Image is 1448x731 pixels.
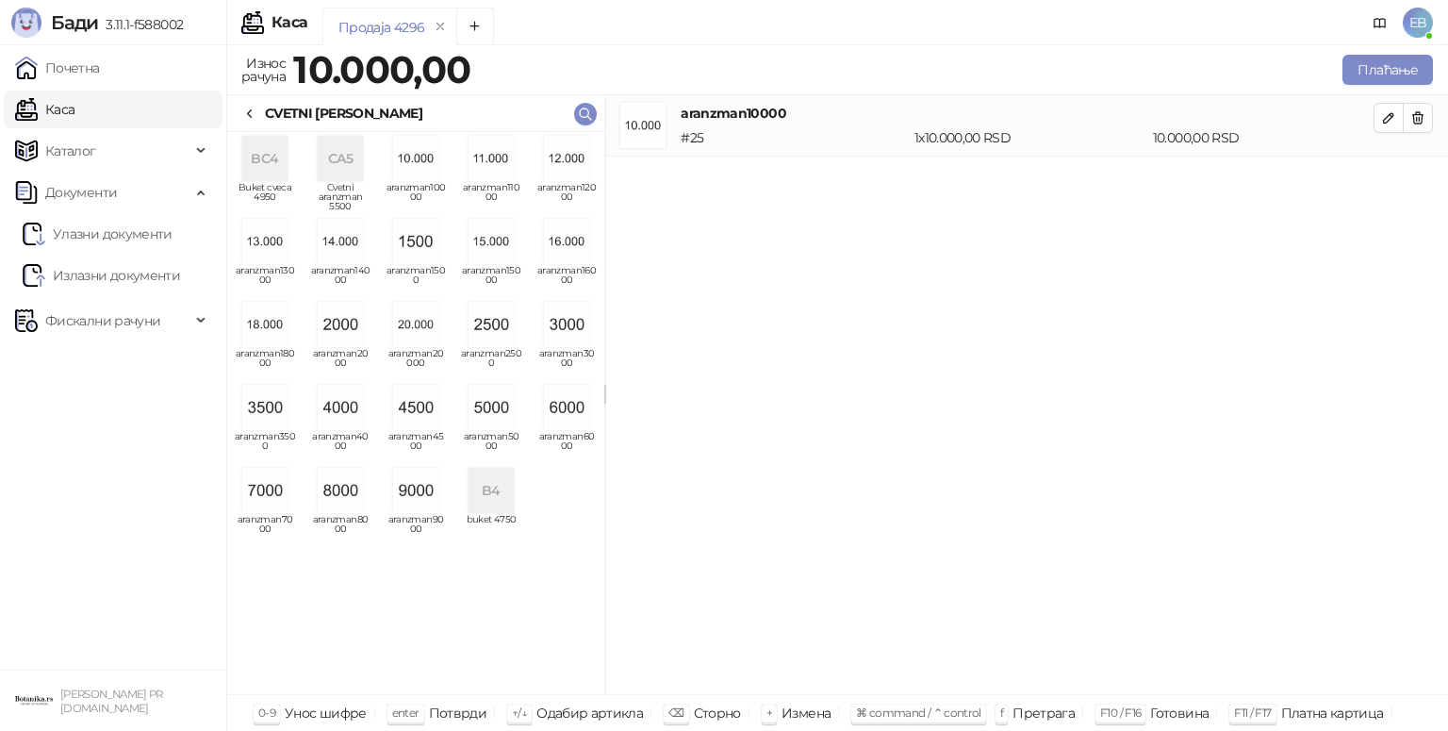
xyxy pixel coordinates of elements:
span: enter [392,706,420,720]
img: Logo [11,8,41,38]
span: aranzman2000 [310,349,370,377]
img: Slika [318,219,363,264]
div: Одабир артикла [536,701,643,725]
span: ⌫ [668,706,683,720]
span: aranzman13000 [235,266,295,294]
span: aranzman15000 [461,266,521,294]
span: ⌘ command / ⌃ control [856,706,981,720]
img: Slika [469,302,514,347]
span: Бади [51,11,98,34]
div: Каса [271,15,307,30]
img: Slika [469,219,514,264]
span: 3.11.1-f588002 [98,16,183,33]
span: buket 4750 [461,515,521,543]
img: Slika [393,302,438,347]
a: Документација [1365,8,1395,38]
img: Slika [544,219,589,264]
span: aranzman3500 [235,432,295,460]
span: aranzman2500 [461,349,521,377]
img: Slika [544,385,589,430]
div: BC4 [242,136,288,181]
div: Претрага [1012,701,1075,725]
span: aranzman20000 [386,349,446,377]
a: Ulazni dokumentiУлазни документи [23,215,173,253]
div: Унос шифре [285,701,367,725]
div: Сторно [694,701,741,725]
div: Потврди [429,701,487,725]
span: aranzman10000 [386,183,446,211]
span: f [1000,706,1003,720]
a: Каса [15,91,74,128]
div: Измена [782,701,831,725]
img: Slika [318,302,363,347]
span: aranzman8000 [310,515,370,543]
span: aranzman7000 [235,515,295,543]
img: Slika [469,136,514,181]
span: Cvetni aranzman 5500 [310,183,370,211]
img: Slika [318,468,363,513]
span: aranzman18000 [235,349,295,377]
span: aranzman4500 [386,432,446,460]
span: aranzman3000 [536,349,597,377]
img: Slika [318,385,363,430]
div: Готовина [1150,701,1209,725]
h4: aranzman10000 [681,103,1374,124]
img: Slika [242,219,288,264]
span: aranzman6000 [536,432,597,460]
button: Плаћање [1342,55,1433,85]
span: F11 / F17 [1234,706,1271,720]
div: B4 [469,468,514,513]
button: remove [428,19,452,35]
span: aranzman12000 [536,183,597,211]
span: aranzman1500 [386,266,446,294]
span: aranzman16000 [536,266,597,294]
a: Почетна [15,49,100,87]
div: 10.000,00 RSD [1149,127,1377,148]
span: Buket cveca 4950 [235,183,295,211]
span: aranzman4000 [310,432,370,460]
a: Излазни документи [23,257,180,294]
img: Slika [393,385,438,430]
small: [PERSON_NAME] PR [DOMAIN_NAME] [60,688,163,715]
span: EB [1403,8,1433,38]
span: + [766,706,772,720]
span: Каталог [45,132,96,170]
button: Add tab [456,8,494,45]
div: grid [227,132,604,694]
span: ↑/↓ [512,706,527,720]
img: Slika [393,468,438,513]
span: aranzman5000 [461,432,521,460]
img: Slika [242,385,288,430]
span: Документи [45,174,117,211]
img: Slika [469,385,514,430]
span: aranzman11000 [461,183,521,211]
div: 1 x 10.000,00 RSD [911,127,1149,148]
img: Slika [242,302,288,347]
div: CVETNI [PERSON_NAME] [265,103,422,124]
span: F10 / F16 [1100,706,1141,720]
span: 0-9 [258,706,275,720]
img: Slika [393,219,438,264]
span: aranzman14000 [310,266,370,294]
img: Slika [393,136,438,181]
div: # 25 [677,127,911,148]
img: Slika [242,468,288,513]
img: Slika [544,302,589,347]
div: Продаја 4296 [338,17,424,38]
span: Фискални рачуни [45,302,160,340]
div: Платна картица [1281,701,1384,725]
img: Slika [544,136,589,181]
div: Износ рачуна [238,51,289,89]
span: aranzman9000 [386,515,446,543]
img: 64x64-companyLogo-0e2e8aaa-0bd2-431b-8613-6e3c65811325.png [15,682,53,720]
div: CA5 [318,136,363,181]
strong: 10.000,00 [293,46,470,92]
